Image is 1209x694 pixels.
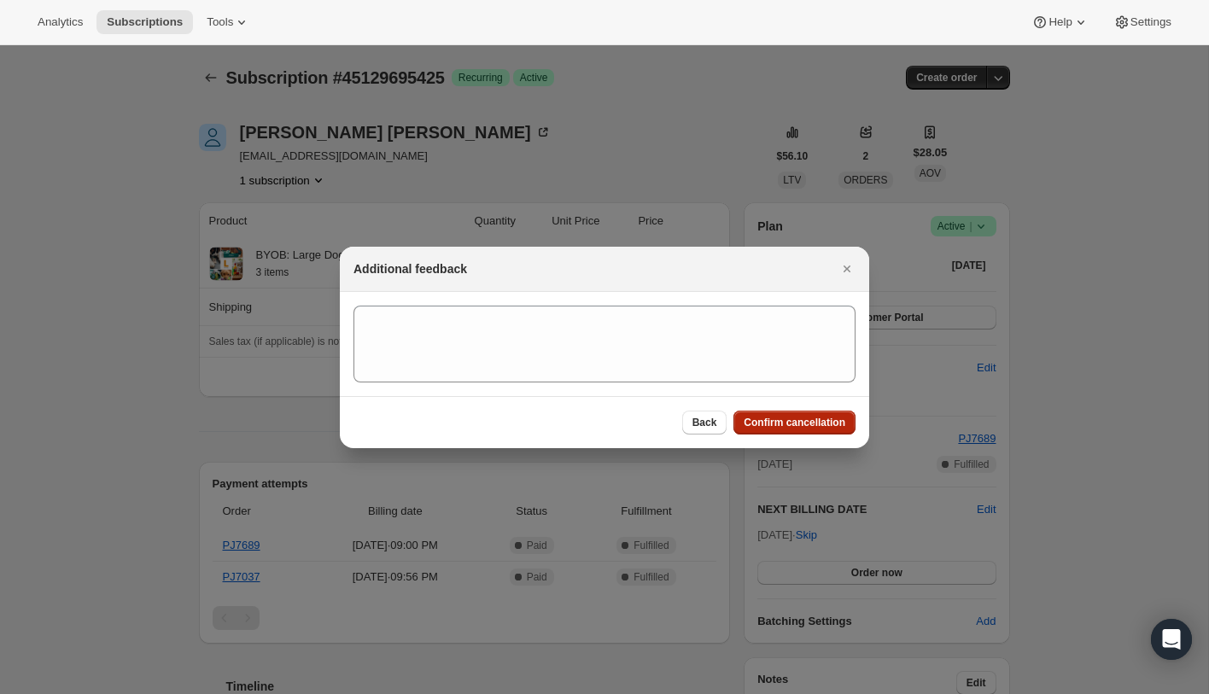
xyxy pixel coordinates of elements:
button: Subscriptions [96,10,193,34]
button: Help [1021,10,1099,34]
span: Subscriptions [107,15,183,29]
span: Help [1048,15,1072,29]
div: Open Intercom Messenger [1151,619,1192,660]
button: Back [682,411,727,434]
button: Analytics [27,10,93,34]
button: Tools [196,10,260,34]
button: Close [835,257,859,281]
span: Tools [207,15,233,29]
span: Confirm cancellation [744,416,845,429]
span: Back [692,416,717,429]
span: Analytics [38,15,83,29]
span: Settings [1130,15,1171,29]
button: Confirm cancellation [733,411,856,434]
h2: Additional feedback [353,260,467,277]
button: Settings [1103,10,1182,34]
